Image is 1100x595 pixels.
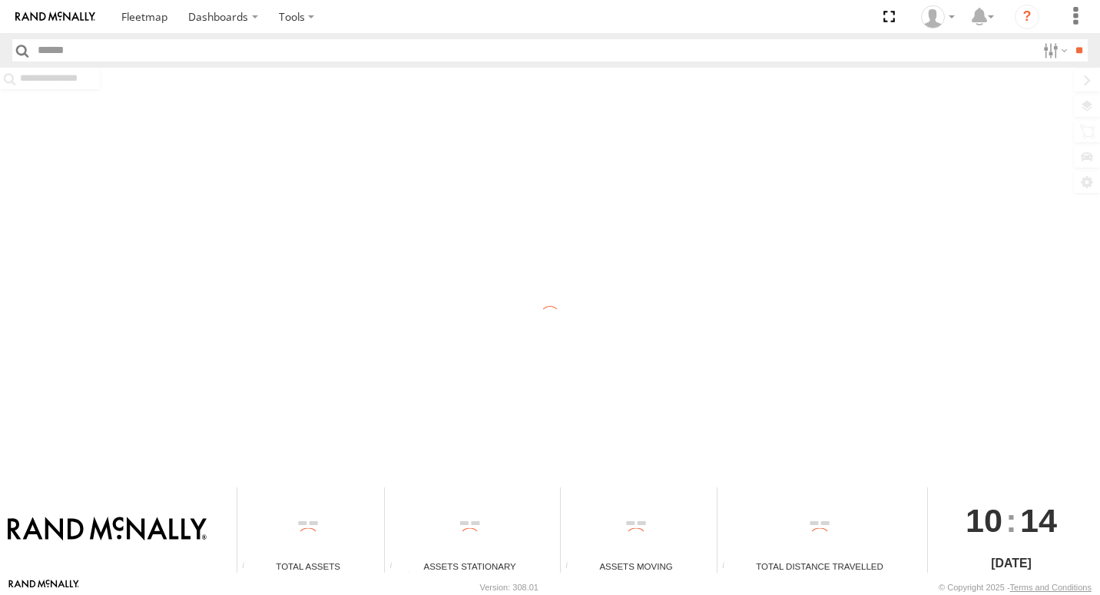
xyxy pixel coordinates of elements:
[928,487,1095,553] div: :
[480,583,538,592] div: Version: 308.01
[717,560,922,573] div: Total Distance Travelled
[561,561,584,573] div: Total number of assets current in transit.
[1010,583,1092,592] a: Terms and Conditions
[237,561,260,573] div: Total number of Enabled Assets
[916,5,960,28] div: Valeo Dash
[385,560,555,573] div: Assets Stationary
[1020,487,1057,553] span: 14
[385,561,408,573] div: Total number of assets current stationary.
[928,554,1095,573] div: [DATE]
[717,561,741,573] div: Total distance travelled by all assets within specified date range and applied filters
[8,517,207,543] img: Rand McNally
[1015,5,1039,29] i: ?
[8,580,79,595] a: Visit our Website
[561,560,711,573] div: Assets Moving
[15,12,95,22] img: rand-logo.svg
[237,560,379,573] div: Total Assets
[1037,39,1070,61] label: Search Filter Options
[966,487,1002,553] span: 10
[939,583,1092,592] div: © Copyright 2025 -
